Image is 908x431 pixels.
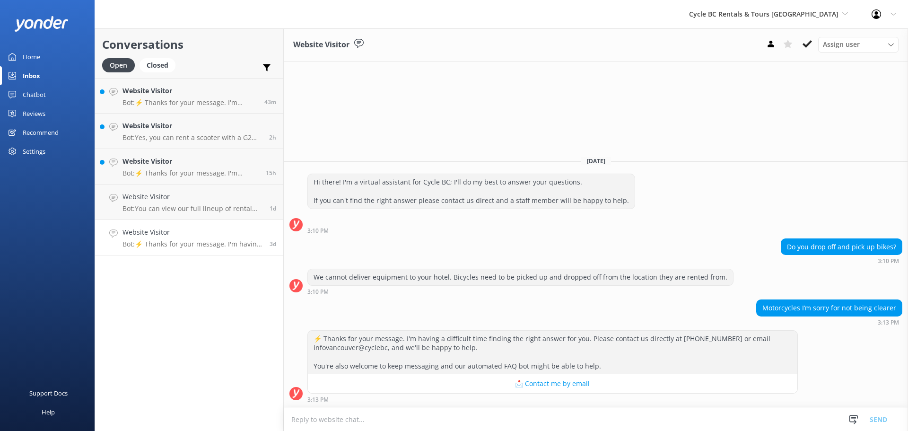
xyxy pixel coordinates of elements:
[307,289,329,295] strong: 3:10 PM
[95,149,283,185] a: Website VisitorBot:⚡ Thanks for your message. I'm having a difficult time finding the right answe...
[122,86,257,96] h4: Website Visitor
[140,58,175,72] div: Closed
[95,185,283,220] a: Website VisitorBot:You can view our full lineup of rental motorcycles and gear at [URL][DOMAIN_NA...
[823,39,860,50] span: Assign user
[122,240,262,248] p: Bot: ⚡ Thanks for your message. I'm having a difficult time finding the right answer for you. Ple...
[23,85,46,104] div: Chatbot
[293,39,349,51] h3: Website Visitor
[307,397,329,403] strong: 3:13 PM
[269,133,276,141] span: Sep 15 2025 07:02am (UTC -07:00) America/Tijuana
[95,220,283,255] a: Website VisitorBot:⚡ Thanks for your message. I'm having a difficult time finding the right answe...
[29,384,68,403] div: Support Docs
[122,192,262,202] h4: Website Visitor
[95,78,283,114] a: Website VisitorBot:⚡ Thanks for your message. I'm having a difficult time finding the right answe...
[23,123,59,142] div: Recommend
[689,9,838,18] span: Cycle BC Rentals & Tours [GEOGRAPHIC_DATA]
[307,227,635,234] div: Sep 11 2025 03:10pm (UTC -07:00) America/Tijuana
[95,114,283,149] a: Website VisitorBot:Yes, you can rent a scooter with a G2 (Ontario) driver's license as it permits...
[284,408,908,431] textarea: To enrich screen reader interactions, please activate Accessibility in Grammarly extension settings
[308,374,797,393] button: 📩 Contact me by email
[122,204,262,213] p: Bot: You can view our full lineup of rental motorcycles and gear at [URL][DOMAIN_NAME]. For ridin...
[122,98,257,107] p: Bot: ⚡ Thanks for your message. I'm having a difficult time finding the right answer for you. Ple...
[307,396,798,403] div: Sep 11 2025 03:13pm (UTC -07:00) America/Tijuana
[266,169,276,177] span: Sep 14 2025 05:47pm (UTC -07:00) America/Tijuana
[102,35,276,53] h2: Conversations
[878,258,899,264] strong: 3:10 PM
[308,174,635,209] div: Hi there! I'm a virtual assistant for Cycle BC; I'll do my best to answer your questions. If you ...
[23,104,45,123] div: Reviews
[307,288,733,295] div: Sep 11 2025 03:10pm (UTC -07:00) America/Tijuana
[23,66,40,85] div: Inbox
[102,60,140,70] a: Open
[102,58,135,72] div: Open
[818,37,899,52] div: Assign User
[122,121,262,131] h4: Website Visitor
[756,319,902,325] div: Sep 11 2025 03:13pm (UTC -07:00) America/Tijuana
[307,228,329,234] strong: 3:10 PM
[308,269,733,285] div: We cannot deliver equipment to your hotel. Bicycles need to be picked up and dropped off from the...
[122,133,262,142] p: Bot: Yes, you can rent a scooter with a G2 (Ontario) driver's license as it permits you to drive ...
[23,47,40,66] div: Home
[581,157,611,165] span: [DATE]
[781,239,902,255] div: Do you drop off and pick up bikes?
[308,331,797,374] div: ⚡ Thanks for your message. I'm having a difficult time finding the right answer for you. Please c...
[42,403,55,422] div: Help
[757,300,902,316] div: Motorcycles I’m sorry for not being clearer
[122,227,262,237] h4: Website Visitor
[878,320,899,325] strong: 3:13 PM
[14,16,69,32] img: yonder-white-logo.png
[140,60,180,70] a: Closed
[270,204,276,212] span: Sep 13 2025 02:13pm (UTC -07:00) America/Tijuana
[122,156,259,167] h4: Website Visitor
[23,142,45,161] div: Settings
[781,257,902,264] div: Sep 11 2025 03:10pm (UTC -07:00) America/Tijuana
[270,240,276,248] span: Sep 11 2025 03:13pm (UTC -07:00) America/Tijuana
[122,169,259,177] p: Bot: ⚡ Thanks for your message. I'm having a difficult time finding the right answer for you. Ple...
[264,98,276,106] span: Sep 15 2025 08:43am (UTC -07:00) America/Tijuana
